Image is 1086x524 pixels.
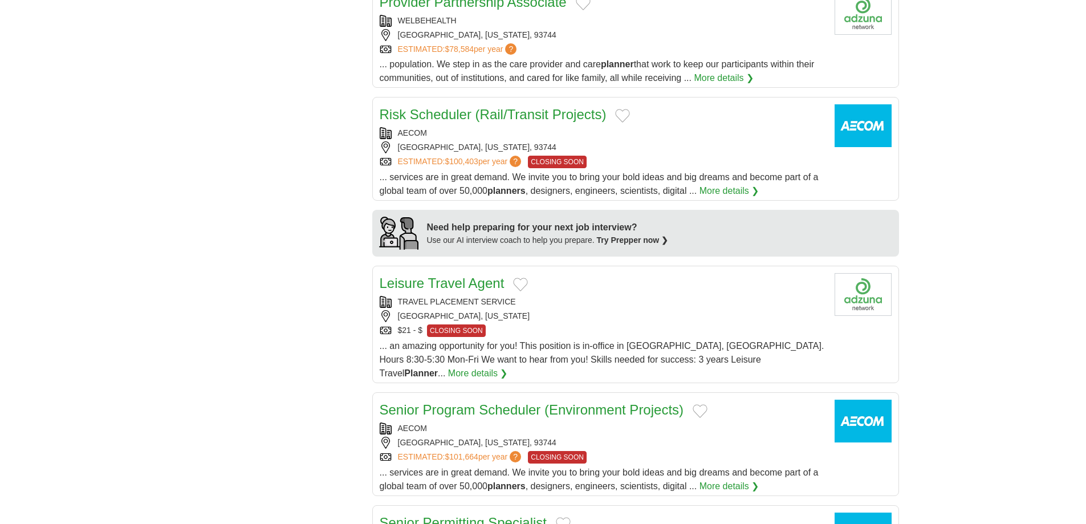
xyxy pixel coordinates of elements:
span: $101,664 [445,452,478,461]
strong: planners [487,186,526,196]
a: ESTIMATED:$78,584per year? [398,43,519,55]
button: Add to favorite jobs [513,278,528,291]
span: ... population. We step in as the care provider and care that work to keep our participants withi... [380,59,815,83]
a: Try Prepper now ❯ [597,235,669,245]
div: [GEOGRAPHIC_DATA], [US_STATE], 93744 [380,29,825,41]
div: Need help preparing for your next job interview? [427,221,669,234]
strong: planners [487,481,526,491]
a: AECOM [398,424,427,433]
strong: planner [601,59,634,69]
span: ? [505,43,516,55]
span: ? [510,451,521,462]
div: $21 - $ [380,324,825,337]
span: CLOSING SOON [427,324,486,337]
span: CLOSING SOON [528,451,587,464]
a: More details ❯ [448,367,508,380]
div: [GEOGRAPHIC_DATA], [US_STATE], 93744 [380,437,825,449]
a: Risk Scheduler (Rail/Transit Projects) [380,107,607,122]
strong: Planner [404,368,438,378]
span: ... an amazing opportunity for you! This position is in-office in [GEOGRAPHIC_DATA], [GEOGRAPHIC_... [380,341,824,378]
span: ... services are in great demand. We invite you to bring your bold ideas and big dreams and becom... [380,172,819,196]
img: AECOM logo [835,104,892,147]
div: TRAVEL PLACEMENT SERVICE [380,296,825,308]
span: CLOSING SOON [528,156,587,168]
span: $100,403 [445,157,478,166]
a: Senior Program Scheduler (Environment Projects) [380,402,684,417]
a: ESTIMATED:$100,403per year? [398,156,524,168]
button: Add to favorite jobs [693,404,707,418]
a: ESTIMATED:$101,664per year? [398,451,524,464]
span: ? [510,156,521,167]
div: [GEOGRAPHIC_DATA], [US_STATE], 93744 [380,141,825,153]
div: Use our AI interview coach to help you prepare. [427,234,669,246]
a: More details ❯ [699,480,759,493]
span: ... services are in great demand. We invite you to bring your bold ideas and big dreams and becom... [380,468,819,491]
a: More details ❯ [694,71,754,85]
span: $78,584 [445,44,474,54]
button: Add to favorite jobs [615,109,630,123]
div: [GEOGRAPHIC_DATA], [US_STATE] [380,310,825,322]
a: Leisure Travel Agent [380,275,505,291]
img: Company logo [835,273,892,316]
img: AECOM logo [835,400,892,442]
a: More details ❯ [699,184,759,198]
a: AECOM [398,128,427,137]
a: WELBEHEALTH [398,16,457,25]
